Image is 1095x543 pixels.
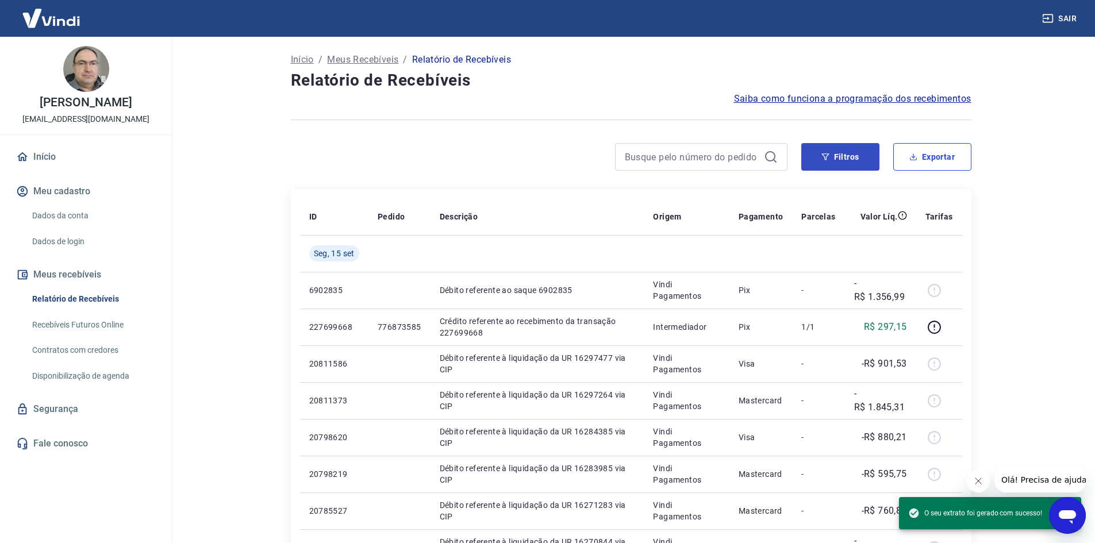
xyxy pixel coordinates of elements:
[63,46,109,92] img: 96c59b8f-ab16-4df5-a9fe-27ff86ee2052.jpeg
[862,504,907,518] p: -R$ 760,83
[14,179,158,204] button: Meu cadastro
[309,358,359,369] p: 20811586
[309,211,317,222] p: ID
[28,204,158,228] a: Dados da conta
[40,97,132,109] p: [PERSON_NAME]
[440,284,635,296] p: Débito referente ao saque 6902835
[739,358,783,369] p: Visa
[653,279,720,302] p: Vindi Pagamentos
[309,284,359,296] p: 6902835
[862,357,907,371] p: -R$ 901,53
[739,505,783,517] p: Mastercard
[739,432,783,443] p: Visa
[22,113,149,125] p: [EMAIL_ADDRESS][DOMAIN_NAME]
[854,387,907,414] p: -R$ 1.845,31
[801,468,835,480] p: -
[739,395,783,406] p: Mastercard
[854,276,907,304] p: -R$ 1.356,99
[440,426,635,449] p: Débito referente à liquidação da UR 16284385 via CIP
[653,352,720,375] p: Vindi Pagamentos
[327,53,398,67] a: Meus Recebíveis
[893,143,971,171] button: Exportar
[739,468,783,480] p: Mastercard
[403,53,407,67] p: /
[801,505,835,517] p: -
[440,463,635,486] p: Débito referente à liquidação da UR 16283985 via CIP
[801,143,879,171] button: Filtros
[801,358,835,369] p: -
[801,211,835,222] p: Parcelas
[739,321,783,333] p: Pix
[309,468,359,480] p: 20798219
[309,321,359,333] p: 227699668
[739,211,783,222] p: Pagamento
[309,432,359,443] p: 20798620
[860,211,898,222] p: Valor Líq.
[440,499,635,522] p: Débito referente à liquidação da UR 16271283 via CIP
[625,148,759,165] input: Busque pelo número do pedido
[28,230,158,253] a: Dados de login
[653,426,720,449] p: Vindi Pagamentos
[14,431,158,456] a: Fale conosco
[862,430,907,444] p: -R$ 880,21
[925,211,953,222] p: Tarifas
[14,144,158,170] a: Início
[412,53,511,67] p: Relatório de Recebíveis
[314,248,355,259] span: Seg, 15 set
[14,262,158,287] button: Meus recebíveis
[967,469,990,492] iframe: Fechar mensagem
[994,467,1086,492] iframe: Mensagem da empresa
[14,396,158,422] a: Segurança
[734,92,971,106] a: Saiba como funciona a programação dos recebimentos
[908,507,1042,519] span: O seu extrato foi gerado com sucesso!
[291,53,314,67] a: Início
[801,395,835,406] p: -
[28,313,158,337] a: Recebíveis Futuros Online
[653,211,681,222] p: Origem
[653,463,720,486] p: Vindi Pagamentos
[14,1,89,36] img: Vindi
[653,389,720,412] p: Vindi Pagamentos
[862,467,907,481] p: -R$ 595,75
[28,287,158,311] a: Relatório de Recebíveis
[801,321,835,333] p: 1/1
[653,321,720,333] p: Intermediador
[378,211,405,222] p: Pedido
[1049,497,1086,534] iframe: Botão para abrir a janela de mensagens
[739,284,783,296] p: Pix
[378,321,421,333] p: 776873585
[309,395,359,406] p: 20811373
[440,389,635,412] p: Débito referente à liquidação da UR 16297264 via CIP
[440,315,635,338] p: Crédito referente ao recebimento da transação 227699668
[440,352,635,375] p: Débito referente à liquidação da UR 16297477 via CIP
[7,8,97,17] span: Olá! Precisa de ajuda?
[440,211,478,222] p: Descrição
[864,320,907,334] p: R$ 297,15
[801,284,835,296] p: -
[1040,8,1081,29] button: Sair
[28,364,158,388] a: Disponibilização de agenda
[28,338,158,362] a: Contratos com credores
[653,499,720,522] p: Vindi Pagamentos
[309,505,359,517] p: 20785527
[801,432,835,443] p: -
[291,69,971,92] h4: Relatório de Recebíveis
[318,53,322,67] p: /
